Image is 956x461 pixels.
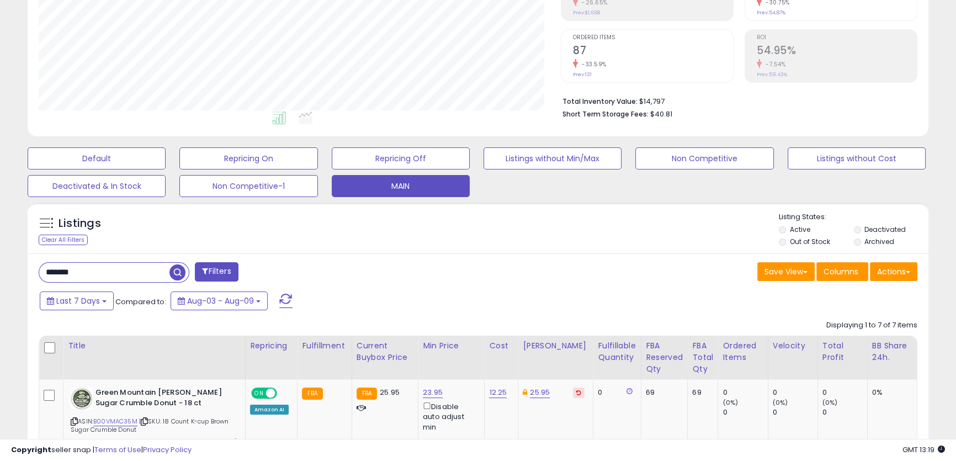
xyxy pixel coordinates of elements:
b: Green Mountain [PERSON_NAME] Sugar Crumble Donut - 18 ct [95,388,230,411]
b: Short Term Storage Fees: [562,109,649,119]
p: Listing States: [779,212,928,222]
div: 69 [692,388,709,398]
div: Fulfillment [302,340,347,352]
small: -33.59% [578,60,607,68]
div: Repricing [250,340,293,352]
small: (0%) [723,398,738,407]
label: Out of Stock [789,237,830,246]
a: Privacy Policy [143,444,192,455]
div: Fulfillable Quantity [598,340,636,363]
div: 0 [822,388,867,398]
div: Title [68,340,241,352]
span: 2025-08-17 13:19 GMT [902,444,945,455]
button: Listings without Min/Max [484,147,622,169]
button: Last 7 Days [40,292,114,310]
div: Amazon AI [250,405,289,415]
div: 0 [723,388,767,398]
span: ROI [757,35,917,41]
small: Prev: $1,668 [573,9,600,16]
div: 0 [773,407,817,417]
small: Prev: 54.87% [757,9,785,16]
button: Repricing On [179,147,317,169]
button: Default [28,147,166,169]
small: FBA [357,388,377,400]
small: FBA [302,388,322,400]
a: 23.95 [423,387,443,398]
div: Displaying 1 to 7 of 7 items [826,320,917,331]
div: FBA Total Qty [692,340,713,375]
small: (0%) [822,398,838,407]
button: Non Competitive-1 [179,175,317,197]
div: Min Price [423,340,480,352]
button: MAIN [332,175,470,197]
div: Ordered Items [723,340,763,363]
a: 12.25 [489,387,507,398]
div: Current Buybox Price [357,340,413,363]
strong: Copyright [11,444,51,455]
span: Columns [824,266,858,277]
small: (0%) [773,398,788,407]
span: $40.81 [650,109,672,119]
small: Prev: 59.43% [757,71,787,78]
span: ON [252,389,266,398]
label: Archived [864,237,894,246]
span: Compared to: [115,296,166,307]
h5: Listings [59,216,101,231]
span: Ordered Items [573,35,733,41]
a: 25.95 [530,387,550,398]
div: 0% [872,388,909,398]
span: Aug-03 - Aug-09 [187,295,254,306]
button: Columns [816,262,868,281]
div: FBA Reserved Qty [646,340,683,375]
div: 69 [646,388,679,398]
div: 0 [598,388,633,398]
a: B00VMAC35M [93,417,137,426]
button: Repricing Off [332,147,470,169]
div: 0 [773,388,817,398]
div: Cost [489,340,513,352]
label: Deactivated [864,225,906,234]
span: OFF [275,389,293,398]
span: Last 7 Days [56,295,100,306]
div: 0 [822,407,867,417]
div: Total Profit [822,340,863,363]
label: Active [789,225,810,234]
button: Actions [870,262,917,281]
button: Non Competitive [635,147,773,169]
div: ASIN: [71,388,237,447]
div: 0 [723,407,767,417]
button: Listings without Cost [788,147,926,169]
a: Terms of Use [94,444,141,455]
small: -7.54% [762,60,785,68]
div: [PERSON_NAME] [523,340,588,352]
button: Aug-03 - Aug-09 [171,292,268,310]
button: Filters [195,262,238,282]
button: Deactivated & In Stock [28,175,166,197]
img: 61A9GePw3dL._SL40_.jpg [71,388,93,410]
div: seller snap | | [11,445,192,455]
div: BB Share 24h. [872,340,912,363]
span: | SKU: 18 Count K-cup Brown Sugar Crumble Donut [71,417,229,433]
div: Clear All Filters [39,235,88,245]
button: Save View [757,262,815,281]
b: Total Inventory Value: [562,97,638,106]
span: 25.95 [380,387,400,398]
h2: 87 [573,44,733,59]
li: $14,797 [562,94,909,107]
div: Disable auto adjust min [423,400,476,432]
div: Velocity [773,340,813,352]
h2: 54.95% [757,44,917,59]
small: Prev: 131 [573,71,592,78]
